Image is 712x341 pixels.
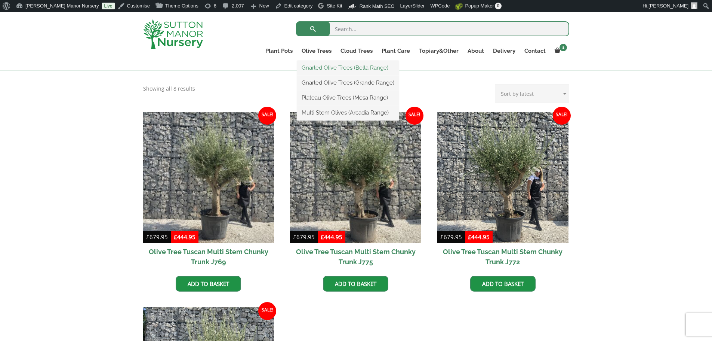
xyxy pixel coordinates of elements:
h2: Olive Tree Tuscan Multi Stem Chunky Trunk J769 [143,243,274,270]
bdi: 444.95 [468,233,490,241]
p: Showing all 8 results [143,84,195,93]
span: Rank Math SEO [360,3,395,9]
a: Plant Pots [261,46,297,56]
a: Sale! Olive Tree Tuscan Multi Stem Chunky Trunk J775 [290,112,421,270]
a: Sale! Olive Tree Tuscan Multi Stem Chunky Trunk J769 [143,112,274,270]
span: Sale! [258,302,276,320]
span: 0 [495,3,502,9]
a: Sale! Olive Tree Tuscan Multi Stem Chunky Trunk J772 [437,112,568,270]
a: Cloud Trees [336,46,377,56]
bdi: 679.95 [146,233,168,241]
a: Plant Care [377,46,414,56]
span: Site Kit [327,3,342,9]
a: Topiary&Other [414,46,463,56]
a: Add to basket: “Olive Tree Tuscan Multi Stem Chunky Trunk J769” [176,276,241,292]
bdi: 679.95 [440,233,462,241]
span: [PERSON_NAME] [648,3,688,9]
span: £ [293,233,296,241]
img: Olive Tree Tuscan Multi Stem Chunky Trunk J769 [143,112,274,243]
span: £ [174,233,177,241]
span: Sale! [553,107,571,125]
bdi: 444.95 [321,233,342,241]
select: Shop order [495,84,569,103]
a: Olive Trees [297,46,336,56]
span: £ [146,233,150,241]
span: £ [440,233,444,241]
bdi: 679.95 [293,233,315,241]
a: Add to basket: “Olive Tree Tuscan Multi Stem Chunky Trunk J772” [470,276,536,292]
a: Multi Stem Olives (Arcadia Range) [297,107,399,118]
img: Olive Tree Tuscan Multi Stem Chunky Trunk J772 [437,112,568,243]
a: Gnarled Olive Trees (Grande Range) [297,77,399,88]
span: Sale! [406,107,423,125]
span: £ [468,233,471,241]
bdi: 444.95 [174,233,195,241]
span: 1 [560,44,567,51]
a: Contact [520,46,550,56]
input: Search... [296,21,569,36]
img: logo [143,19,203,49]
a: Gnarled Olive Trees (Bella Range) [297,62,399,73]
a: Add to basket: “Olive Tree Tuscan Multi Stem Chunky Trunk J775” [323,276,388,292]
img: Olive Tree Tuscan Multi Stem Chunky Trunk J775 [290,112,421,243]
a: 1 [550,46,569,56]
h2: Olive Tree Tuscan Multi Stem Chunky Trunk J775 [290,243,421,270]
span: Sale! [258,107,276,125]
h2: Olive Tree Tuscan Multi Stem Chunky Trunk J772 [437,243,568,270]
a: About [463,46,488,56]
span: £ [321,233,324,241]
a: Delivery [488,46,520,56]
a: Plateau Olive Trees (Mesa Range) [297,92,399,103]
a: Live [102,3,115,9]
